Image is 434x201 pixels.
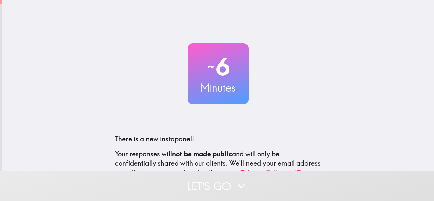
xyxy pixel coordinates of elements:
h3: Minutes [188,81,249,95]
p: Your responses will and will only be confidentially shared with our clients. We'll need your emai... [115,149,321,178]
span: ~ [206,57,216,77]
a: Privacy Policy [241,168,285,177]
h2: 6 [188,53,249,81]
a: Terms [297,168,316,177]
span: There is a new instapanel! [115,135,194,143]
b: not be made public [172,149,232,158]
